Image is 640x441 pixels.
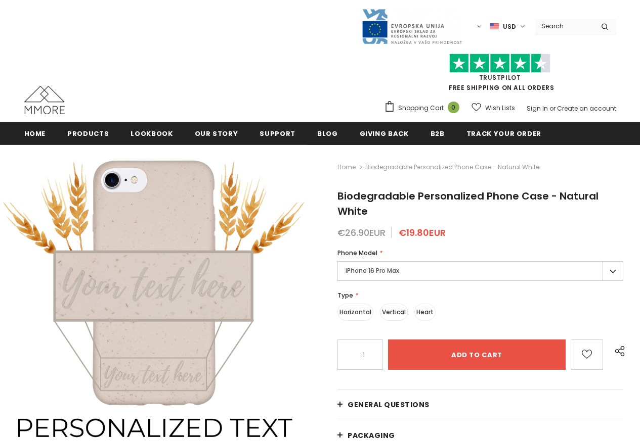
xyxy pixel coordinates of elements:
span: FREE SHIPPING ON ALL ORDERS [384,58,616,92]
a: Blog [317,122,338,144]
img: MMORE Cases [24,86,65,114]
a: Wish Lists [472,99,515,117]
span: support [260,129,295,138]
span: B2B [431,129,445,138]
span: Biodegradable Personalized Phone Case - Natural White [337,189,599,218]
span: Home [24,129,46,138]
a: B2B [431,122,445,144]
span: or [549,104,556,113]
span: Type [337,291,353,300]
span: General Questions [348,400,430,410]
a: Giving back [360,122,409,144]
span: Shopping Cart [398,103,444,113]
a: Create an account [557,104,616,113]
a: Javni Razpis [361,22,462,30]
a: Sign In [527,104,548,113]
a: support [260,122,295,144]
a: Home [24,122,46,144]
span: €19.80EUR [399,226,446,239]
img: Javni Razpis [361,8,462,45]
a: Our Story [195,122,238,144]
img: Trust Pilot Stars [449,54,550,73]
span: Wish Lists [485,103,515,113]
a: Home [337,161,356,173]
label: iPhone 16 Pro Max [337,261,623,281]
a: Lookbook [131,122,173,144]
a: Shopping Cart 0 [384,101,464,116]
input: Add to cart [388,339,566,370]
span: Products [67,129,109,138]
a: Products [67,122,109,144]
span: PACKAGING [348,430,395,440]
span: €26.90EUR [337,226,386,239]
input: Search Site [535,19,593,33]
span: Biodegradable Personalized Phone Case - Natural White [365,161,539,173]
span: USD [503,22,516,32]
span: Our Story [195,129,238,138]
span: Phone Model [337,249,377,257]
label: Vertical [380,304,408,321]
img: USD [490,22,499,31]
span: Blog [317,129,338,138]
a: Trustpilot [479,73,521,82]
label: Heart [414,304,436,321]
span: Track your order [466,129,541,138]
label: Horizontal [337,304,373,321]
span: 0 [448,102,459,113]
a: General Questions [337,389,623,420]
span: Giving back [360,129,409,138]
span: Lookbook [131,129,173,138]
a: Track your order [466,122,541,144]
